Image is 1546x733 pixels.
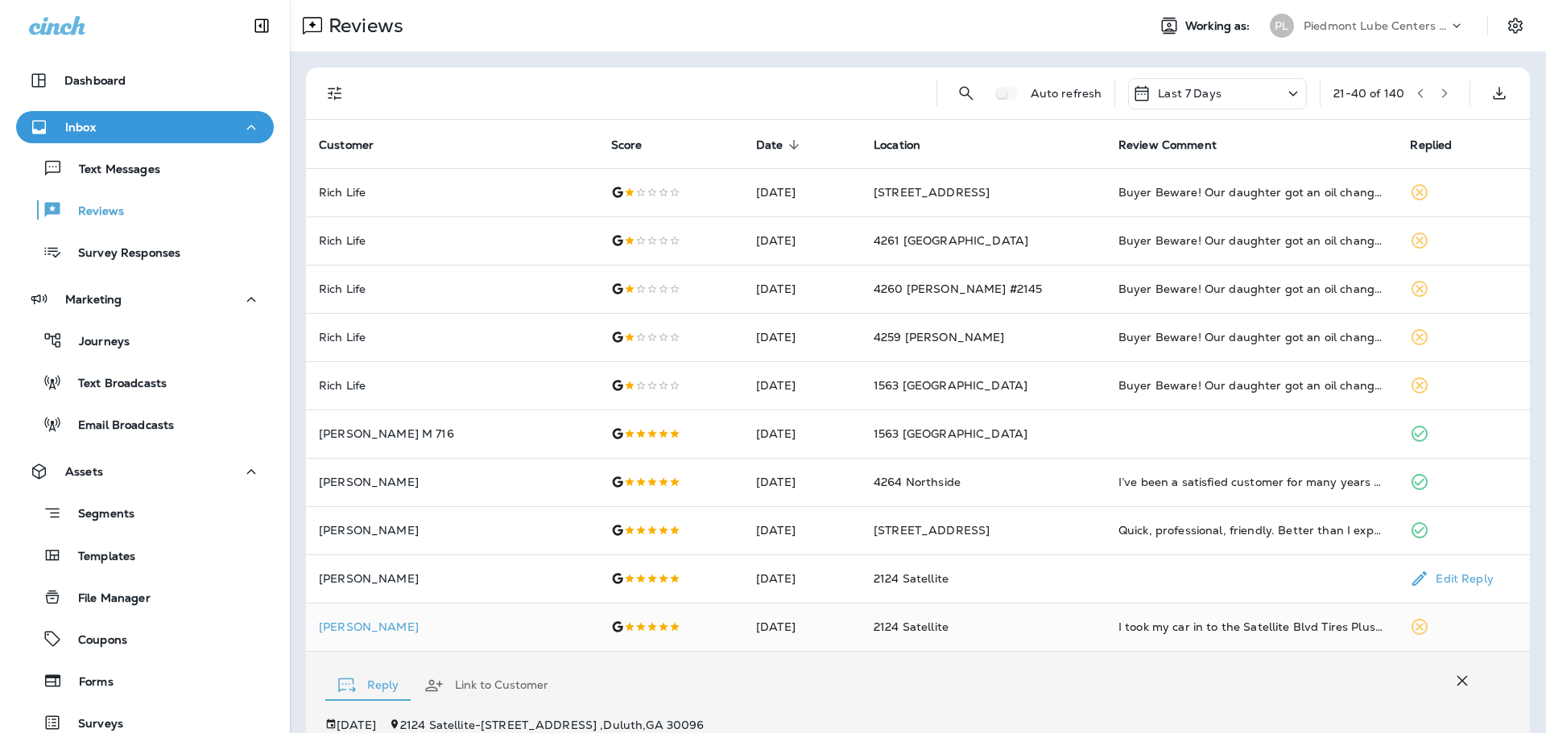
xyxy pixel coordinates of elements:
p: Text Broadcasts [62,377,167,392]
td: [DATE] [743,216,861,265]
button: File Manager [16,580,274,614]
p: File Manager [62,591,151,607]
p: Rich Life [319,186,585,199]
span: Location [874,138,941,152]
p: [PERSON_NAME] M 716 [319,427,585,440]
button: Coupons [16,622,274,656]
div: Quick, professional, friendly. Better than I expected. I will do my future oil changes there. [1118,522,1385,538]
button: Text Messages [16,151,274,185]
span: Customer [319,138,395,152]
button: Reply [325,657,411,714]
span: 4261 [GEOGRAPHIC_DATA] [874,233,1028,248]
p: Rich Life [319,379,585,392]
span: [STREET_ADDRESS] [874,523,990,537]
td: [DATE] [743,554,861,603]
span: Date [756,138,804,152]
span: Replied [1410,138,1452,152]
span: [STREET_ADDRESS] [874,185,990,200]
div: Buyer Beware! Our daughter got an oil change in July and two days later she was sitting on the si... [1118,281,1385,297]
span: 2124 Satellite [874,571,949,586]
span: 4264 Northside [874,475,961,489]
span: 4259 [PERSON_NAME] [874,330,1005,344]
p: Last 7 Days [1158,87,1222,100]
div: Buyer Beware! Our daughter got an oil change here in July and two days later she was sitting on t... [1118,377,1385,393]
button: Email Broadcasts [16,407,274,441]
button: Marketing [16,283,274,315]
button: Journeys [16,323,274,357]
button: Forms [16,664,274,698]
span: 2124 Satellite [874,620,949,634]
td: [DATE] [743,506,861,554]
span: Date [756,138,783,152]
span: Location [874,138,920,152]
button: Templates [16,538,274,572]
td: [DATE] [743,168,861,216]
button: Inbox [16,111,274,143]
div: I’ve been a satisfied customer for many years - Thank you again & again! [1118,474,1385,490]
span: 4260 [PERSON_NAME] #2145 [874,282,1042,296]
span: 1563 [GEOGRAPHIC_DATA] [874,426,1027,441]
button: Assets [16,455,274,488]
p: Coupons [62,633,127,649]
button: Settings [1501,11,1530,40]
td: [DATE] [743,458,861,506]
p: [PERSON_NAME] [319,476,585,488]
p: Segments [62,507,134,523]
td: [DATE] [743,313,861,361]
td: [DATE] [743,603,861,651]
button: Filters [319,77,351,109]
td: [DATE] [743,361,861,410]
span: Customer [319,138,374,152]
p: Forms [63,675,114,690]
p: Piedmont Lube Centers LLC [1304,19,1449,32]
span: 2124 Satellite - [STREET_ADDRESS] , Duluth , GA 30096 [400,718,705,732]
span: Working as: [1185,19,1254,33]
td: [DATE] [743,410,861,458]
button: Link to Customer [411,657,561,714]
span: Score [611,138,663,152]
div: I took my car in to the Satellite Blvd Tires Plus location because I just got my oil changed at T... [1118,619,1385,635]
p: Surveys [62,717,123,732]
p: Reviews [322,14,403,38]
p: [PERSON_NAME] [319,524,585,537]
p: [PERSON_NAME] [319,620,585,633]
div: 21 - 40 of 140 [1333,87,1404,100]
span: Score [611,138,643,152]
p: Assets [65,465,103,478]
span: 1563 [GEOGRAPHIC_DATA] [874,378,1027,393]
p: Templates [62,550,135,565]
span: Review Comment [1118,138,1238,152]
span: Replied [1410,138,1473,152]
button: Search Reviews [950,77,982,109]
p: Journeys [63,335,130,350]
p: Reviews [62,204,124,220]
p: Inbox [65,121,96,134]
p: Auto refresh [1031,87,1102,100]
p: Survey Responses [62,246,180,261]
p: Text Messages [63,163,160,178]
button: Text Broadcasts [16,365,274,399]
p: Marketing [65,293,122,306]
div: Buyer Beware! Our daughter got an oil change in July and two days later she was sitting on the si... [1118,184,1385,200]
div: Buyer Beware! Our daughter got an oil change in July and two days later she was sitting on the si... [1118,329,1385,345]
p: Edit Reply [1429,572,1493,585]
p: [PERSON_NAME] [319,572,585,585]
td: [DATE] [743,265,861,313]
button: Collapse Sidebar [239,10,284,42]
button: Export as CSV [1483,77,1515,109]
p: [DATE] [337,719,376,731]
div: PL [1270,14,1294,38]
div: Click to view Customer Drawer [319,620,585,633]
span: Review Comment [1118,138,1217,152]
p: Email Broadcasts [62,418,174,434]
button: Survey Responses [16,235,274,269]
p: Rich Life [319,331,585,344]
button: Reviews [16,193,274,227]
p: Dashboard [64,74,126,87]
p: Rich Life [319,282,585,295]
button: Dashboard [16,64,274,97]
button: Segments [16,496,274,530]
div: Buyer Beware! Our daughter got an oil change in July and two days later she was sitting on the si... [1118,233,1385,249]
p: Rich Life [319,234,585,247]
